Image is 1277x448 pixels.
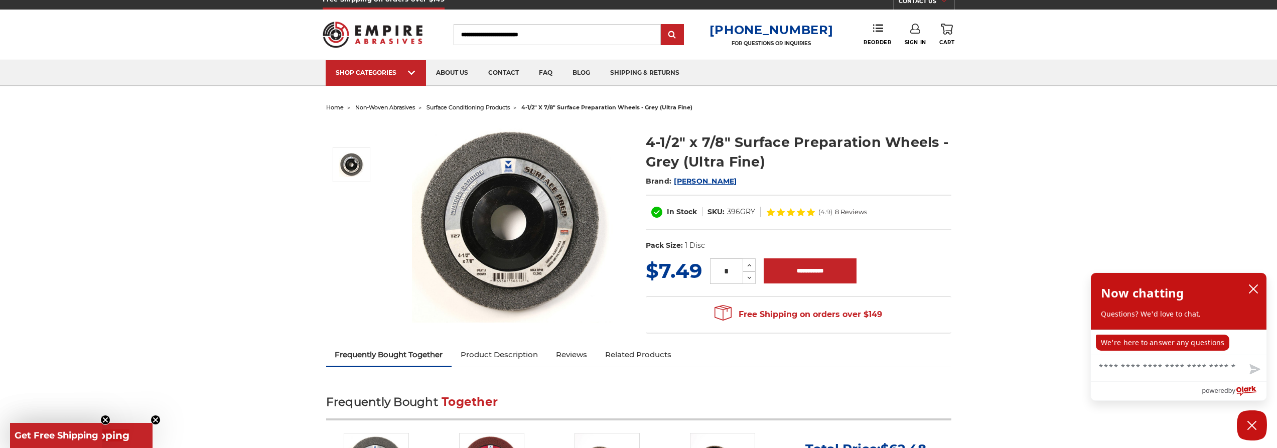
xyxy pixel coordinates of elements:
span: Reorder [864,39,891,46]
button: Close teaser [151,415,161,425]
span: Get Free Shipping [15,430,98,441]
dd: 396GRY [727,207,755,217]
div: olark chatbox [1090,272,1267,401]
span: Frequently Bought [326,395,438,409]
a: home [326,104,344,111]
p: Questions? We'd love to chat. [1101,309,1256,319]
div: SHOP CATEGORIES [336,69,416,76]
a: shipping & returns [600,60,689,86]
a: [PHONE_NUMBER] [710,23,833,37]
dt: Pack Size: [646,240,683,251]
div: chat [1091,330,1266,355]
img: Gray Surface Prep Disc [412,122,613,323]
span: Together [442,395,498,409]
a: contact [478,60,529,86]
span: Brand: [646,177,672,186]
a: Reorder [864,24,891,45]
span: Free Shipping on orders over $149 [715,305,882,325]
h2: Now chatting [1101,283,1184,303]
a: faq [529,60,562,86]
button: Send message [1241,358,1266,381]
dt: SKU: [707,207,725,217]
span: Cart [939,39,954,46]
span: $7.49 [646,258,702,283]
span: powered [1202,384,1228,397]
button: Close teaser [100,415,110,425]
a: about us [426,60,478,86]
img: Gray Surface Prep Disc [339,152,364,177]
dd: 1 Disc [685,240,705,251]
a: Product Description [452,344,547,366]
h1: 4-1/2" x 7/8" Surface Preparation Wheels - Grey (Ultra Fine) [646,132,951,172]
p: We're here to answer any questions [1096,335,1229,351]
button: close chatbox [1245,281,1261,296]
a: surface conditioning products [427,104,510,111]
p: FOR QUESTIONS OR INQUIRIES [710,40,833,47]
a: Frequently Bought Together [326,344,452,366]
span: (4.9) [818,209,832,215]
span: Sign In [905,39,926,46]
input: Submit [662,25,682,45]
a: Reviews [547,344,596,366]
a: blog [562,60,600,86]
span: 8 Reviews [835,209,867,215]
span: by [1228,384,1235,397]
a: [PERSON_NAME] [674,177,737,186]
div: Get Free ShippingClose teaser [10,423,102,448]
img: Empire Abrasives [323,15,423,54]
a: non-woven abrasives [355,104,415,111]
span: 4-1/2" x 7/8" surface preparation wheels - grey (ultra fine) [521,104,692,111]
div: Get Free ShippingClose teaser [10,423,153,448]
a: Powered by Olark [1202,382,1266,400]
span: In Stock [667,207,697,216]
a: Cart [939,24,954,46]
a: Related Products [596,344,680,366]
button: Close Chatbox [1237,410,1267,440]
